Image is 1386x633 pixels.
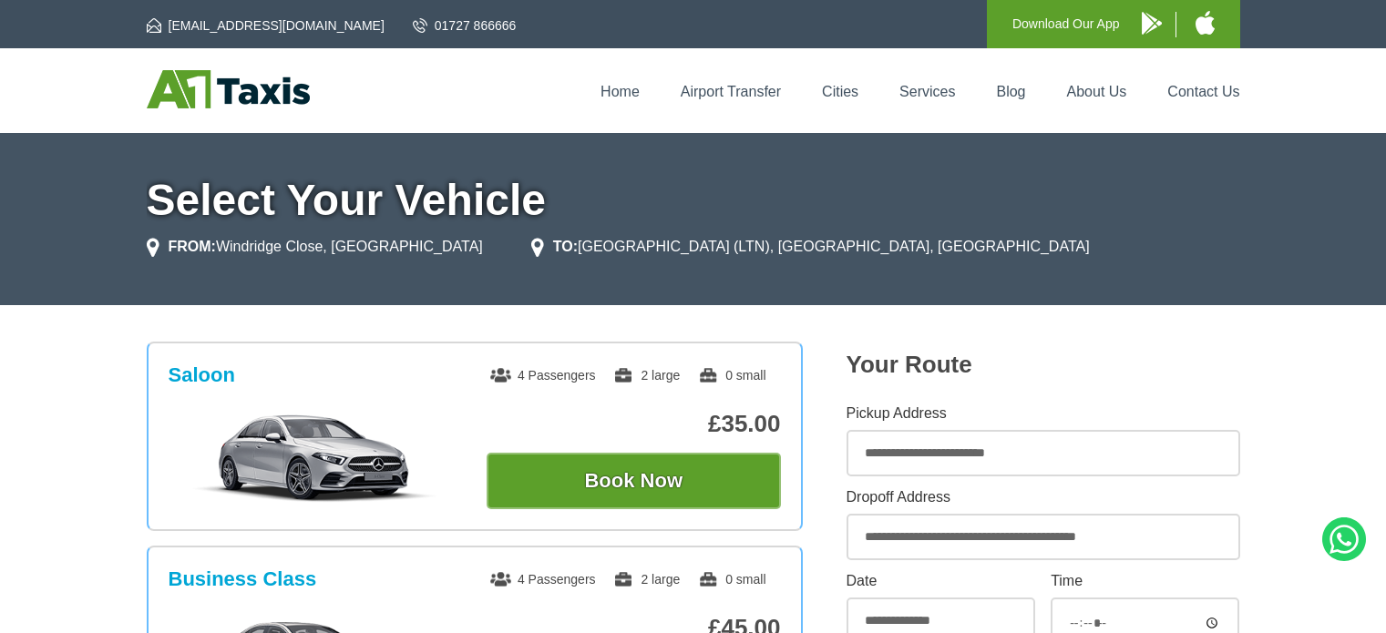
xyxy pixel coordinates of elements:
label: Date [847,574,1035,588]
img: A1 Taxis Android App [1142,12,1162,35]
a: Services [899,84,955,99]
p: £35.00 [487,410,781,438]
a: Home [601,84,640,99]
span: 0 small [698,572,765,587]
a: Cities [822,84,858,99]
label: Dropoff Address [847,490,1240,505]
img: A1 Taxis St Albans LTD [147,70,310,108]
span: 4 Passengers [490,368,596,383]
h3: Business Class [169,567,317,591]
a: About Us [1067,84,1127,99]
a: Blog [996,84,1025,99]
strong: TO: [553,239,578,254]
span: 2 large [613,572,680,587]
label: Time [1051,574,1239,588]
li: Windridge Close, [GEOGRAPHIC_DATA] [147,236,483,258]
a: 01727 866666 [413,16,517,35]
h1: Select Your Vehicle [147,179,1240,222]
span: 4 Passengers [490,572,596,587]
a: Contact Us [1167,84,1239,99]
h3: Saloon [169,363,235,387]
img: Saloon [178,413,452,504]
strong: FROM: [169,239,216,254]
button: Book Now [487,453,781,509]
img: A1 Taxis iPhone App [1196,11,1215,35]
li: [GEOGRAPHIC_DATA] (LTN), [GEOGRAPHIC_DATA], [GEOGRAPHIC_DATA] [531,236,1090,258]
p: Download Our App [1012,13,1120,36]
a: Airport Transfer [681,84,781,99]
a: [EMAIL_ADDRESS][DOMAIN_NAME] [147,16,385,35]
span: 0 small [698,368,765,383]
h2: Your Route [847,351,1240,379]
label: Pickup Address [847,406,1240,421]
span: 2 large [613,368,680,383]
